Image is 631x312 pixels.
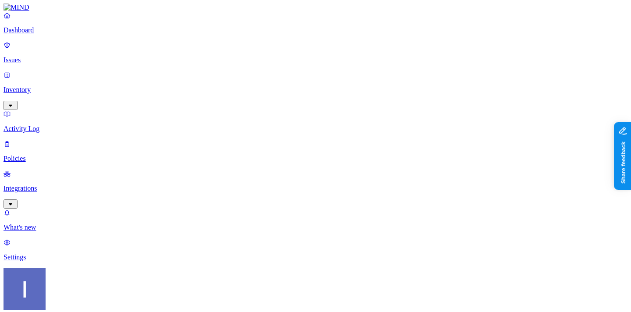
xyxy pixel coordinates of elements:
[4,110,627,133] a: Activity Log
[4,223,627,231] p: What's new
[4,209,627,231] a: What's new
[4,26,627,34] p: Dashboard
[4,4,29,11] img: MIND
[4,11,627,34] a: Dashboard
[4,268,46,310] img: Itai Schwartz
[4,125,627,133] p: Activity Log
[4,41,627,64] a: Issues
[4,71,627,109] a: Inventory
[4,238,627,261] a: Settings
[4,155,627,163] p: Policies
[4,86,627,94] p: Inventory
[4,253,627,261] p: Settings
[4,4,627,11] a: MIND
[4,184,627,192] p: Integrations
[4,56,627,64] p: Issues
[4,140,627,163] a: Policies
[4,170,627,207] a: Integrations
